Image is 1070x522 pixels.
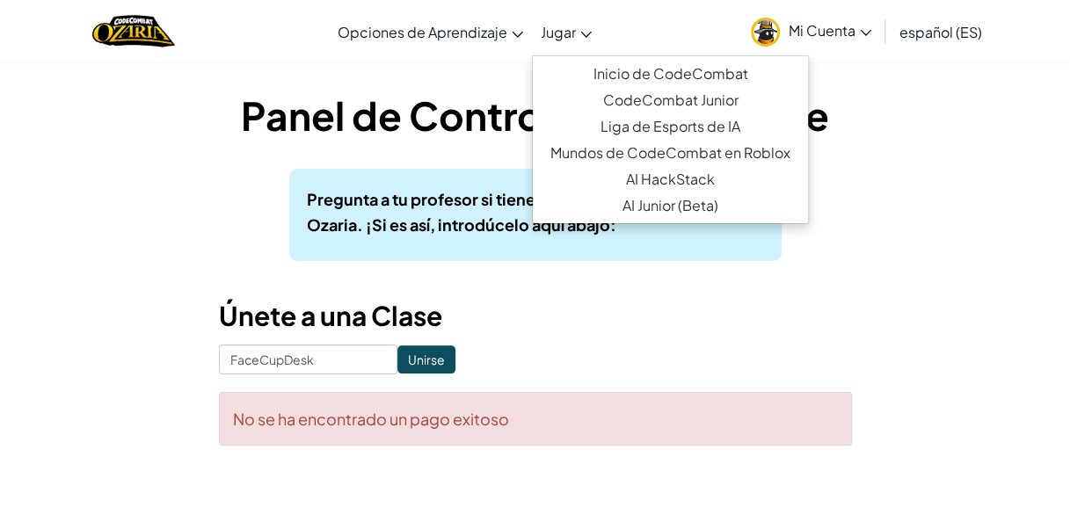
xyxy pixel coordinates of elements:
a: Mi Cuenta [742,4,880,59]
img: Hogar [92,13,174,49]
a: español (ES) [891,8,991,55]
a: Jugar [532,8,601,55]
a: Inicio de CodeCombat [533,61,808,87]
input: <Ingrese el código de clase> [219,344,397,374]
a: AI Junior (Beta) [533,192,808,219]
a: AI HackStack [533,166,808,192]
b: Pregunta a tu profesor si tienes un código de clase de Ozaria. ¡Si es así, introdúcelo aquí abajo: [307,189,713,235]
h1: Panel de Control del Estudiante [219,88,852,142]
span: Mi Cuenta [789,21,871,40]
font: CodeCombat Junior [603,91,739,109]
span: Opciones de Aprendizaje [338,23,507,41]
font: Inicio de CodeCombat [593,64,748,83]
span: Jugar [541,23,576,41]
a: Liga de Esports de IA [533,113,808,140]
input: Unirse [397,345,455,373]
font: AI HackStack [626,170,715,188]
span: español (ES) [899,23,982,41]
a: Mundos de CodeCombat en Roblox [533,140,808,166]
font: AI Junior (Beta) [622,196,718,214]
a: Logotipo de Ozaria by CodeCombat [92,13,174,49]
a: Opciones de Aprendizaje [329,8,532,55]
font: Mundos de CodeCombat en Roblox [550,143,790,162]
img: avatar [751,18,780,47]
a: CodeCombat Junior [533,87,808,113]
div: No se ha encontrado un pago exitoso [219,392,852,446]
font: Liga de Esports de IA [601,117,740,135]
h3: Únete a una Clase [219,296,852,336]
